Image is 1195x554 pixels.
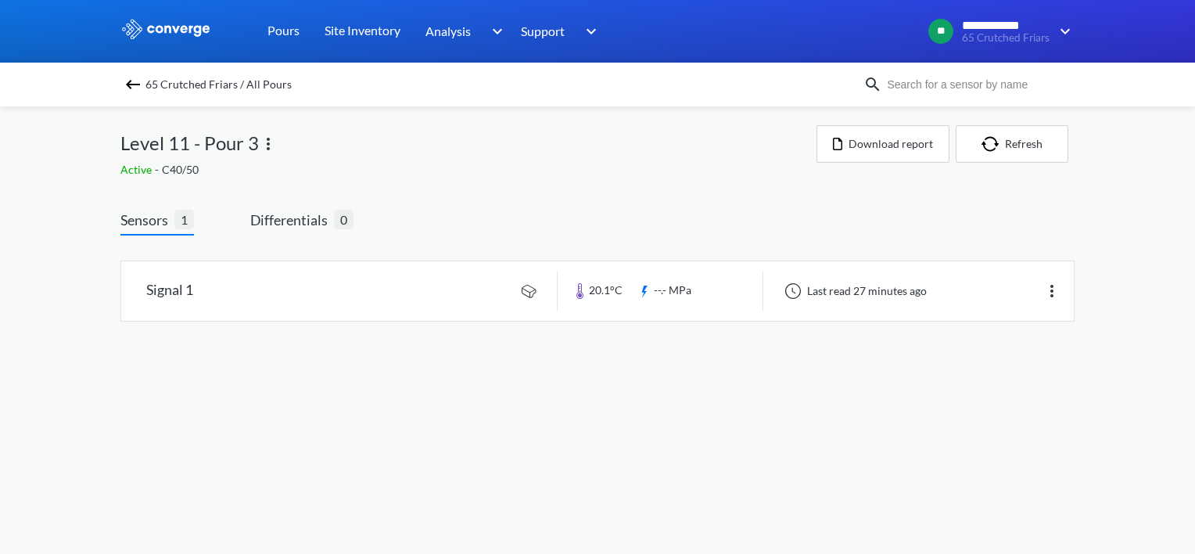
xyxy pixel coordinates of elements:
div: C40/50 [120,161,816,178]
span: Active [120,163,155,176]
img: downArrow.svg [482,22,507,41]
img: backspace.svg [124,75,142,94]
span: Support [521,21,565,41]
span: - [155,163,162,176]
span: Differentials [250,209,334,231]
img: icon-search.svg [863,75,882,94]
img: downArrow.svg [1050,22,1075,41]
span: Sensors [120,209,174,231]
img: icon-refresh.svg [981,136,1005,152]
input: Search for a sensor by name [882,76,1071,93]
img: icon-file.svg [833,138,842,150]
span: Analysis [425,21,471,41]
button: Refresh [956,125,1068,163]
span: 0 [334,210,353,229]
span: 65 Crutched Friars [962,32,1050,44]
span: 65 Crutched Friars / All Pours [145,74,292,95]
img: downArrow.svg [576,22,601,41]
span: Level 11 - Pour 3 [120,128,259,158]
span: 1 [174,210,194,229]
img: more.svg [259,135,278,153]
img: more.svg [1042,282,1061,300]
button: Download report [816,125,949,163]
img: logo_ewhite.svg [120,19,211,39]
